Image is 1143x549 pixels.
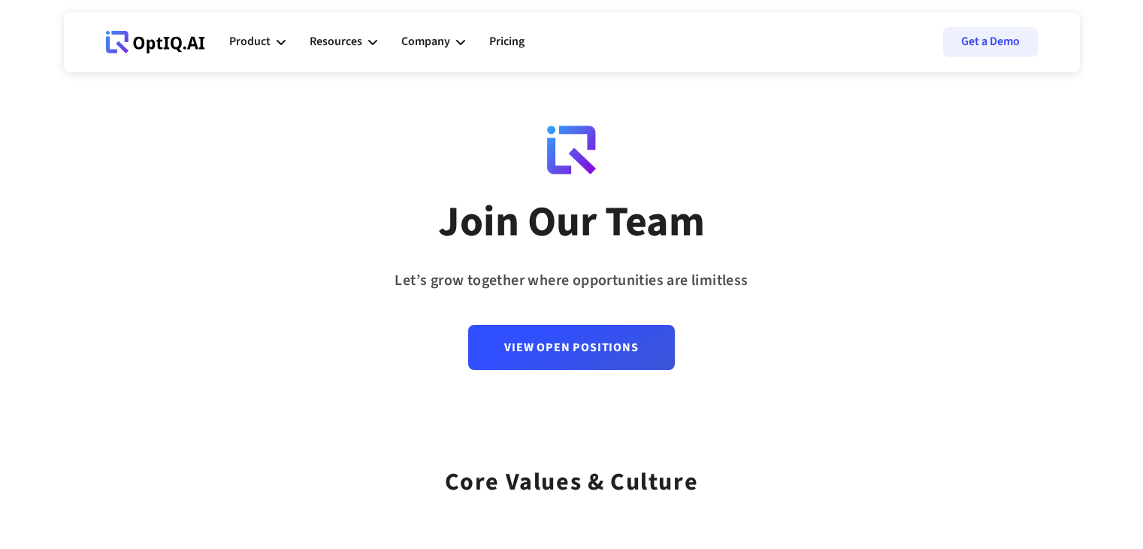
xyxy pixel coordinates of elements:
div: Join Our Team [438,196,705,249]
div: Company [401,32,450,52]
a: View Open Positions [468,325,674,370]
a: Pricing [489,20,525,65]
div: Let’s grow together where opportunities are limitless [395,267,748,295]
a: Get a Demo [943,27,1038,57]
div: Resources [310,32,362,52]
div: Core values & Culture [445,448,699,502]
div: Company [401,20,465,65]
div: Resources [310,20,377,65]
div: Product [229,32,271,52]
a: Webflow Homepage [106,20,205,65]
div: Product [229,20,286,65]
